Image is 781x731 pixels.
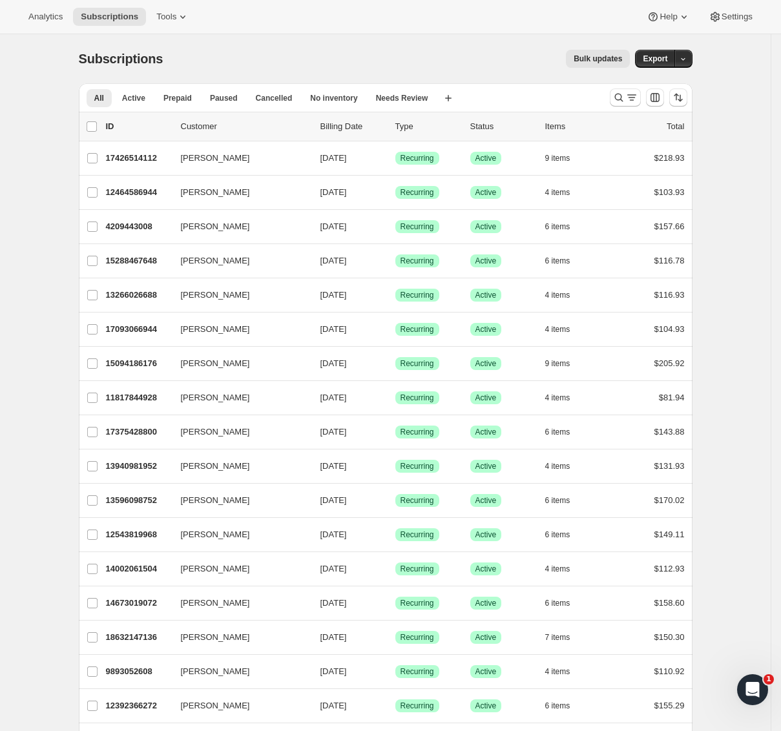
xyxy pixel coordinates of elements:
[475,393,497,403] span: Active
[106,526,685,544] div: 12543819968[PERSON_NAME][DATE]SuccessRecurringSuccessActive6 items$149.11
[654,153,685,163] span: $218.93
[395,120,460,133] div: Type
[669,88,687,107] button: Sort the results
[475,153,497,163] span: Active
[106,286,685,304] div: 13266026688[PERSON_NAME][DATE]SuccessRecurringSuccessActive4 items$116.93
[545,221,570,232] span: 6 items
[181,289,250,302] span: [PERSON_NAME]
[106,628,685,646] div: 18632147136[PERSON_NAME][DATE]SuccessRecurringSuccessActive7 items$150.30
[106,697,685,715] div: 12392366272[PERSON_NAME][DATE]SuccessRecurringSuccessActive6 items$155.29
[475,290,497,300] span: Active
[173,593,302,613] button: [PERSON_NAME]
[654,666,685,676] span: $110.92
[545,120,610,133] div: Items
[320,701,347,710] span: [DATE]
[320,495,347,505] span: [DATE]
[475,324,497,335] span: Active
[320,461,347,471] span: [DATE]
[401,461,434,471] span: Recurring
[173,490,302,511] button: [PERSON_NAME]
[545,286,585,304] button: 4 items
[106,597,171,610] p: 14673019072
[106,631,171,644] p: 18632147136
[28,12,63,22] span: Analytics
[545,663,585,681] button: 4 items
[475,358,497,369] span: Active
[545,153,570,163] span: 9 items
[94,93,104,103] span: All
[401,290,434,300] span: Recurring
[545,461,570,471] span: 4 items
[701,8,760,26] button: Settings
[401,358,434,369] span: Recurring
[545,697,585,715] button: 6 items
[320,187,347,197] span: [DATE]
[654,632,685,642] span: $150.30
[654,358,685,368] span: $205.92
[401,701,434,711] span: Recurring
[173,251,302,271] button: [PERSON_NAME]
[106,186,171,199] p: 12464586944
[320,120,385,133] p: Billing Date
[163,93,192,103] span: Prepaid
[545,666,570,677] span: 4 items
[545,495,570,506] span: 6 items
[256,93,293,103] span: Cancelled
[106,120,171,133] p: ID
[181,460,250,473] span: [PERSON_NAME]
[545,564,570,574] span: 4 items
[545,389,585,407] button: 4 items
[654,461,685,471] span: $131.93
[401,324,434,335] span: Recurring
[667,120,684,133] p: Total
[320,666,347,676] span: [DATE]
[181,699,250,712] span: [PERSON_NAME]
[106,491,685,510] div: 13596098752[PERSON_NAME][DATE]SuccessRecurringSuccessActive6 items$170.02
[654,256,685,265] span: $116.78
[181,120,310,133] p: Customer
[566,50,630,68] button: Bulk updates
[106,152,171,165] p: 17426514112
[401,564,434,574] span: Recurring
[106,355,685,373] div: 15094186176[PERSON_NAME][DATE]SuccessRecurringSuccessActive9 items$205.92
[106,460,171,473] p: 13940981952
[106,323,171,336] p: 17093066944
[181,254,250,267] span: [PERSON_NAME]
[181,494,250,507] span: [PERSON_NAME]
[106,320,685,338] div: 17093066944[PERSON_NAME][DATE]SuccessRecurringSuccessActive4 items$104.93
[106,391,171,404] p: 11817844928
[660,12,677,22] span: Help
[181,186,250,199] span: [PERSON_NAME]
[173,353,302,374] button: [PERSON_NAME]
[320,290,347,300] span: [DATE]
[545,530,570,540] span: 6 items
[545,256,570,266] span: 6 items
[106,665,171,678] p: 9893052608
[173,387,302,408] button: [PERSON_NAME]
[659,393,685,402] span: $81.94
[106,357,171,370] p: 15094186176
[475,530,497,540] span: Active
[654,495,685,505] span: $170.02
[73,8,146,26] button: Subscriptions
[610,88,641,107] button: Search and filter results
[401,393,434,403] span: Recurring
[654,427,685,437] span: $143.88
[545,358,570,369] span: 9 items
[654,564,685,573] span: $112.93
[106,423,685,441] div: 17375428800[PERSON_NAME][DATE]SuccessRecurringSuccessActive6 items$143.88
[545,290,570,300] span: 4 items
[401,530,434,540] span: Recurring
[106,183,685,201] div: 12464586944[PERSON_NAME][DATE]SuccessRecurringSuccessActive4 items$103.93
[320,632,347,642] span: [DATE]
[401,598,434,608] span: Recurring
[545,594,585,612] button: 6 items
[81,12,138,22] span: Subscriptions
[654,187,685,197] span: $103.93
[475,701,497,711] span: Active
[401,495,434,506] span: Recurring
[475,221,497,232] span: Active
[401,632,434,643] span: Recurring
[106,254,171,267] p: 15288467648
[320,427,347,437] span: [DATE]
